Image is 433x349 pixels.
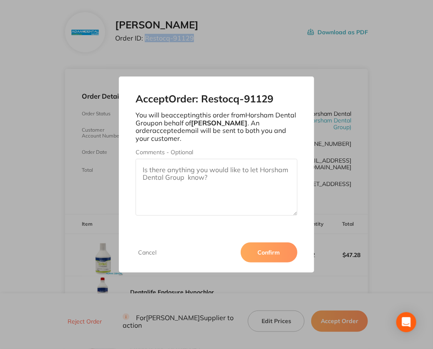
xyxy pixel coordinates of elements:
b: [PERSON_NAME] [191,119,247,127]
label: Comments - Optional [136,149,297,155]
button: Cancel [136,249,159,256]
h2: Accept Order: Restocq- 91129 [136,93,297,105]
button: Confirm [241,242,297,262]
p: You will be accepting this order from Horsham Dental Group on behalf of . An order accepted email... [136,111,297,142]
div: Open Intercom Messenger [396,312,416,332]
